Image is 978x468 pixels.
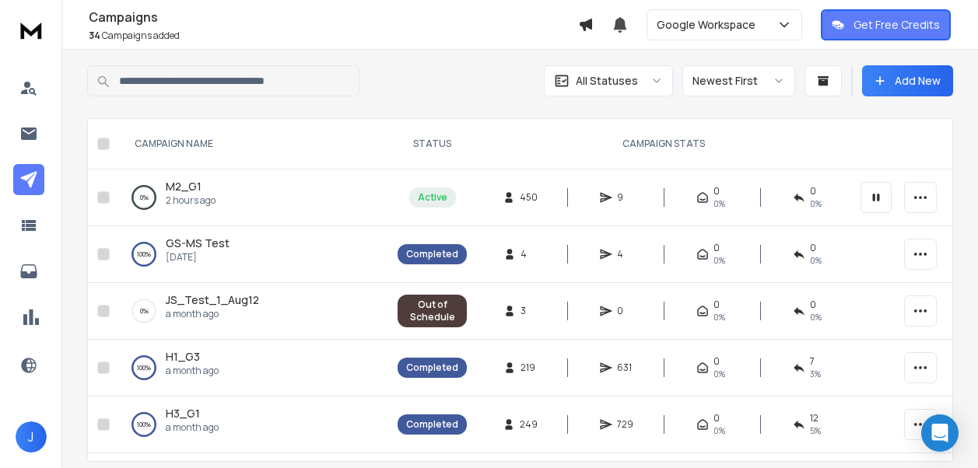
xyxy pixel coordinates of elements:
[713,355,720,368] span: 0
[116,226,388,283] td: 100%GS-MS Test[DATE]
[16,421,47,452] button: J
[166,421,219,434] p: a month ago
[713,412,720,424] span: 0
[617,248,633,260] span: 4
[821,9,951,40] button: Get Free Credits
[388,119,476,169] th: STATUS
[89,30,578,42] p: Campaigns added
[810,355,815,368] span: 7
[521,305,536,317] span: 3
[713,368,725,380] span: 0%
[521,361,536,374] span: 219
[520,191,538,204] span: 450
[810,368,821,380] span: 3 %
[137,360,151,375] p: 100 %
[713,254,725,267] span: 0%
[406,248,458,260] div: Completed
[166,179,202,194] a: M2_G1
[418,191,447,204] div: Active
[166,349,200,365] a: H1_G3
[617,305,633,317] span: 0
[713,299,720,311] span: 0
[406,418,458,431] div: Completed
[116,396,388,453] td: 100%H3_G1a month ago
[166,179,202,194] span: M2_G1
[166,406,200,421] span: H3_G1
[657,17,762,33] p: Google Workspace
[89,29,100,42] span: 34
[713,197,725,210] span: 0%
[810,185,816,197] span: 0
[576,73,638,89] p: All Statuses
[166,349,200,364] span: H1_G3
[406,361,458,374] div: Completed
[166,406,200,421] a: H3_G1
[810,424,821,437] span: 5 %
[140,303,149,319] p: 0 %
[521,248,536,260] span: 4
[166,251,230,264] p: [DATE]
[137,417,151,432] p: 100 %
[166,292,259,307] span: JS_Test_1_Aug12
[116,169,388,226] td: 0%M2_G12 hours ago
[854,17,940,33] p: Get Free Credits
[89,8,578,26] h1: Campaigns
[116,340,388,396] td: 100%H1_G3a month ago
[476,119,851,169] th: CAMPAIGN STATS
[810,299,816,311] span: 0
[713,242,720,254] span: 0
[520,418,538,431] span: 249
[810,412,819,424] span: 12
[713,185,720,197] span: 0
[617,361,633,374] span: 631
[166,365,219,377] p: a month ago
[810,242,816,254] span: 0
[921,414,959,452] div: Open Intercom Messenger
[140,190,149,205] p: 0 %
[406,299,458,323] div: Out of Schedule
[617,191,633,204] span: 9
[137,246,151,262] p: 100 %
[682,65,795,96] button: Newest First
[166,308,259,320] p: a month ago
[166,194,216,207] p: 2 hours ago
[713,424,725,437] span: 0%
[810,254,822,267] span: 0 %
[116,119,388,169] th: CAMPAIGN NAME
[810,197,822,210] span: 0 %
[810,311,822,323] span: 0%
[713,311,725,323] span: 0%
[16,16,47,44] img: logo
[862,65,953,96] button: Add New
[166,236,230,251] a: GS-MS Test
[116,283,388,340] td: 0%JS_Test_1_Aug12a month ago
[617,418,633,431] span: 729
[166,292,259,308] a: JS_Test_1_Aug12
